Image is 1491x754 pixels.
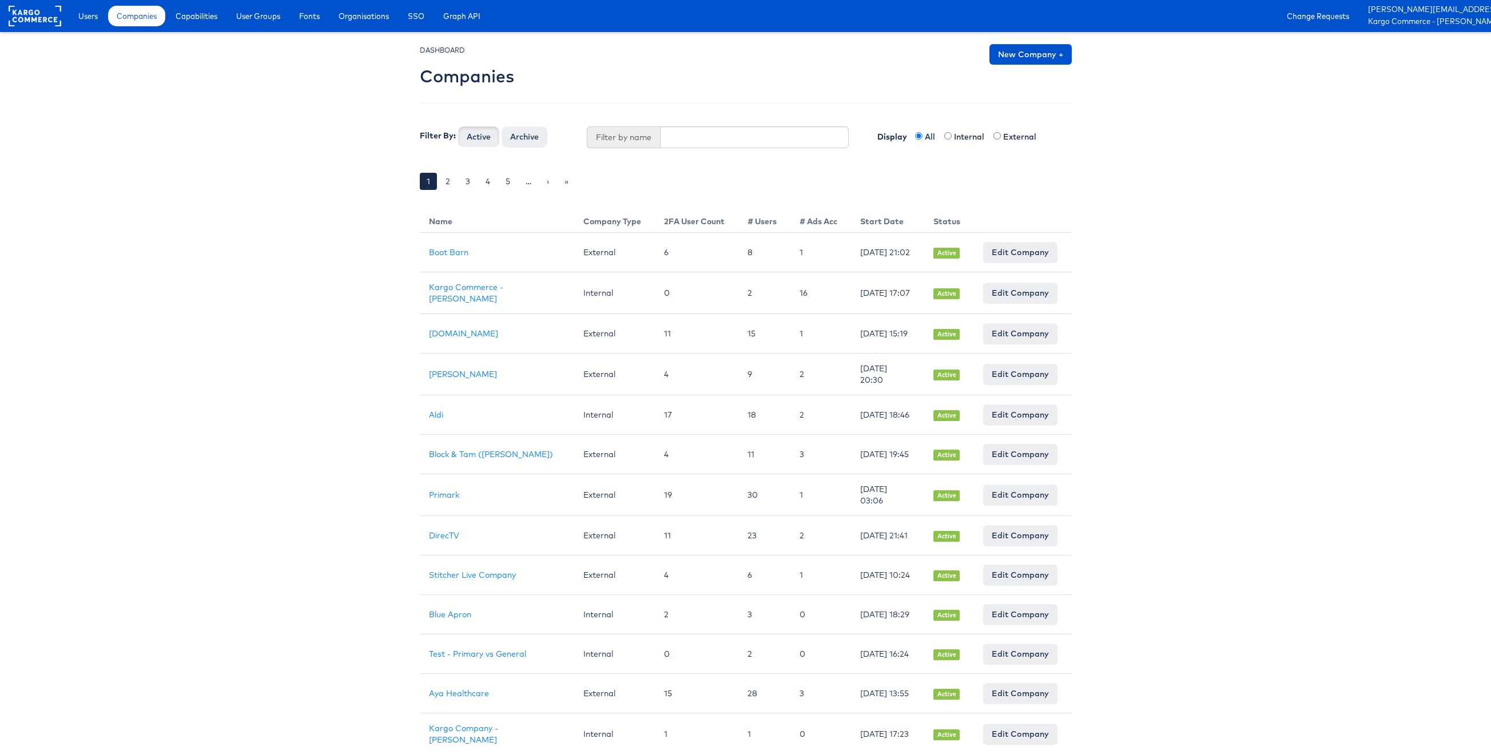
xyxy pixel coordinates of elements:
th: 2FA User Count [655,207,738,233]
a: Stitcher Live Company [429,570,516,580]
td: 1 [790,314,851,354]
td: 3 [790,674,851,713]
td: Internal [574,272,655,314]
span: Active [933,610,960,621]
td: 4 [655,354,738,395]
a: Edit Company [983,485,1057,505]
span: Active [933,288,960,299]
td: [DATE] 18:46 [851,395,924,435]
td: [DATE] 19:45 [851,435,924,474]
span: Active [933,329,960,340]
a: DirecTV [429,530,459,541]
td: External [574,354,655,395]
a: New Company + [989,44,1072,65]
h2: Companies [420,67,514,86]
td: External [574,674,655,713]
a: 2 [439,173,457,190]
span: Capabilities [176,10,217,22]
td: Internal [574,595,655,634]
span: Active [933,450,960,461]
td: 15 [655,674,738,713]
td: [DATE] 10:24 [851,555,924,595]
td: External [574,555,655,595]
a: Edit Company [983,242,1057,263]
a: Kargo Company - [PERSON_NAME] [429,723,498,745]
a: Aldi [429,410,443,420]
button: Archive [502,126,547,147]
td: 0 [790,595,851,634]
td: External [574,233,655,272]
th: # Users [738,207,790,233]
a: Users [70,6,106,26]
a: Edit Company [983,644,1057,664]
td: External [574,314,655,354]
a: 5 [499,173,517,190]
td: 0 [790,634,851,674]
td: 6 [655,233,738,272]
span: Active [933,570,960,581]
a: Primark [429,490,459,500]
td: [DATE] 18:29 [851,595,924,634]
td: Internal [574,395,655,435]
a: [PERSON_NAME] [429,369,497,379]
td: 4 [655,555,738,595]
td: 6 [738,555,790,595]
span: User Groups [236,10,280,22]
td: External [574,435,655,474]
td: 19 [655,474,738,516]
th: Status [924,207,974,233]
th: Start Date [851,207,924,233]
a: Edit Company [983,364,1057,384]
td: [DATE] 15:19 [851,314,924,354]
td: 1 [790,555,851,595]
span: SSO [408,10,424,22]
a: Edit Company [983,323,1057,344]
td: 4 [655,435,738,474]
td: 1 [790,233,851,272]
td: 2 [655,595,738,634]
th: # Ads Acc [790,207,851,233]
a: User Groups [228,6,289,26]
td: Internal [574,634,655,674]
button: Active [458,126,499,147]
td: [DATE] 16:24 [851,634,924,674]
td: 3 [738,595,790,634]
td: 9 [738,354,790,395]
a: Edit Company [983,683,1057,704]
span: Graph API [443,10,480,22]
a: Edit Company [983,283,1057,303]
a: » [558,173,575,190]
td: 15 [738,314,790,354]
a: … [519,173,538,190]
td: [DATE] 17:07 [851,272,924,314]
a: Fonts [291,6,328,26]
a: Boot Barn [429,247,468,257]
span: Active [933,649,960,660]
a: Edit Company [983,444,1057,465]
a: Edit Company [983,565,1057,585]
span: Organisations [339,10,389,22]
span: Active [933,410,960,421]
a: Edit Company [983,604,1057,625]
small: DASHBOARD [420,46,465,54]
a: 4 [479,173,497,190]
a: [DOMAIN_NAME] [429,328,498,339]
td: External [574,474,655,516]
td: 23 [738,516,790,555]
a: SSO [399,6,433,26]
label: Display [866,126,913,142]
span: Active [933,248,960,259]
span: Active [933,531,960,542]
td: 16 [790,272,851,314]
td: 11 [655,516,738,555]
a: Change Requests [1278,6,1358,26]
a: Kargo Commerce - [PERSON_NAME] [429,282,503,304]
span: Filter by name [587,126,660,148]
td: [DATE] 21:41 [851,516,924,555]
a: [PERSON_NAME][EMAIL_ADDRESS][PERSON_NAME][DOMAIN_NAME] [1368,4,1482,16]
td: 2 [738,272,790,314]
td: 8 [738,233,790,272]
a: Kargo Commerce - [PERSON_NAME] [1368,16,1482,28]
a: Block & Tam ([PERSON_NAME]) [429,449,553,459]
td: 28 [738,674,790,713]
